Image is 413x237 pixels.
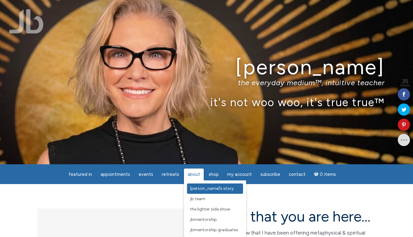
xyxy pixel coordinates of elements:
span: JB Team [190,196,205,201]
a: Retreats [158,169,183,180]
p: it's not woo woo, it's true true™ [28,96,385,109]
a: JBMentorship [187,214,243,225]
i: Cart [314,172,320,177]
span: About [188,172,200,177]
span: Retreats [162,172,179,177]
a: Cart0 items [310,168,340,180]
span: The Lighter Side Show [190,207,230,212]
span: [PERSON_NAME]’s Story [190,186,234,191]
h1: [PERSON_NAME] [28,56,385,78]
span: featured in [69,172,92,177]
a: Contact [285,169,309,180]
span: 0 items [320,172,336,177]
a: The Lighter Side Show [187,204,243,214]
h2: now that you are here… [219,208,376,225]
a: Events [135,169,157,180]
span: Shop [209,172,219,177]
span: JBMentorship [190,217,217,222]
span: My Account [227,172,252,177]
img: Jamie Butler. The Everyday Medium [9,9,44,33]
a: Appointments [97,169,134,180]
a: JBMentorship Graduates [187,225,243,235]
a: Subscribe [257,169,284,180]
p: the everyday medium™, intuitive teacher [28,78,385,87]
span: Shares [400,84,410,87]
span: Appointments [101,172,130,177]
span: 35 [400,78,410,84]
a: About [184,169,204,180]
a: JB Team [187,194,243,204]
a: My Account [224,169,256,180]
a: Shop [205,169,222,180]
a: [PERSON_NAME]’s Story [187,183,243,194]
span: Contact [289,172,305,177]
a: featured in [65,169,96,180]
span: Subscribe [260,172,280,177]
span: Events [139,172,153,177]
span: JBMentorship Graduates [190,227,238,232]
